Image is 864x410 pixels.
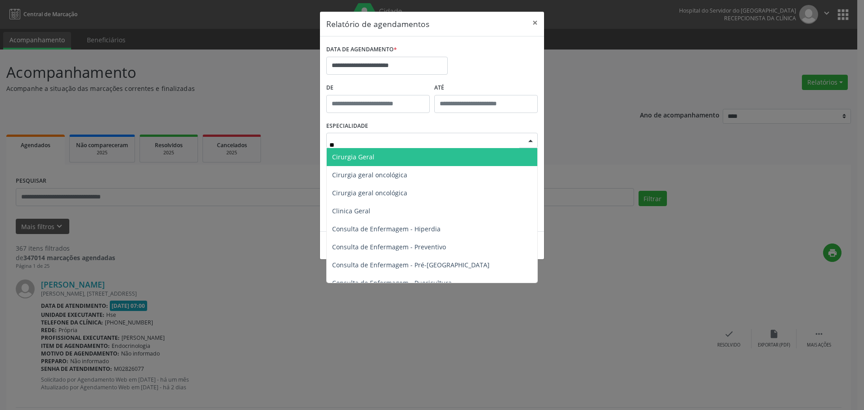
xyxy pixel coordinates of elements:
[434,81,538,95] label: ATÉ
[526,12,544,34] button: Close
[332,279,452,287] span: Consulta de Enfermagem - Puericultura
[332,171,407,179] span: Cirurgia geral oncológica
[332,153,374,161] span: Cirurgia Geral
[326,81,430,95] label: De
[332,189,407,197] span: Cirurgia geral oncológica
[326,43,397,57] label: DATA DE AGENDAMENTO
[332,225,441,233] span: Consulta de Enfermagem - Hiperdia
[332,261,490,269] span: Consulta de Enfermagem - Pré-[GEOGRAPHIC_DATA]
[332,207,370,215] span: Clinica Geral
[326,18,429,30] h5: Relatório de agendamentos
[326,119,368,133] label: ESPECIALIDADE
[332,243,446,251] span: Consulta de Enfermagem - Preventivo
